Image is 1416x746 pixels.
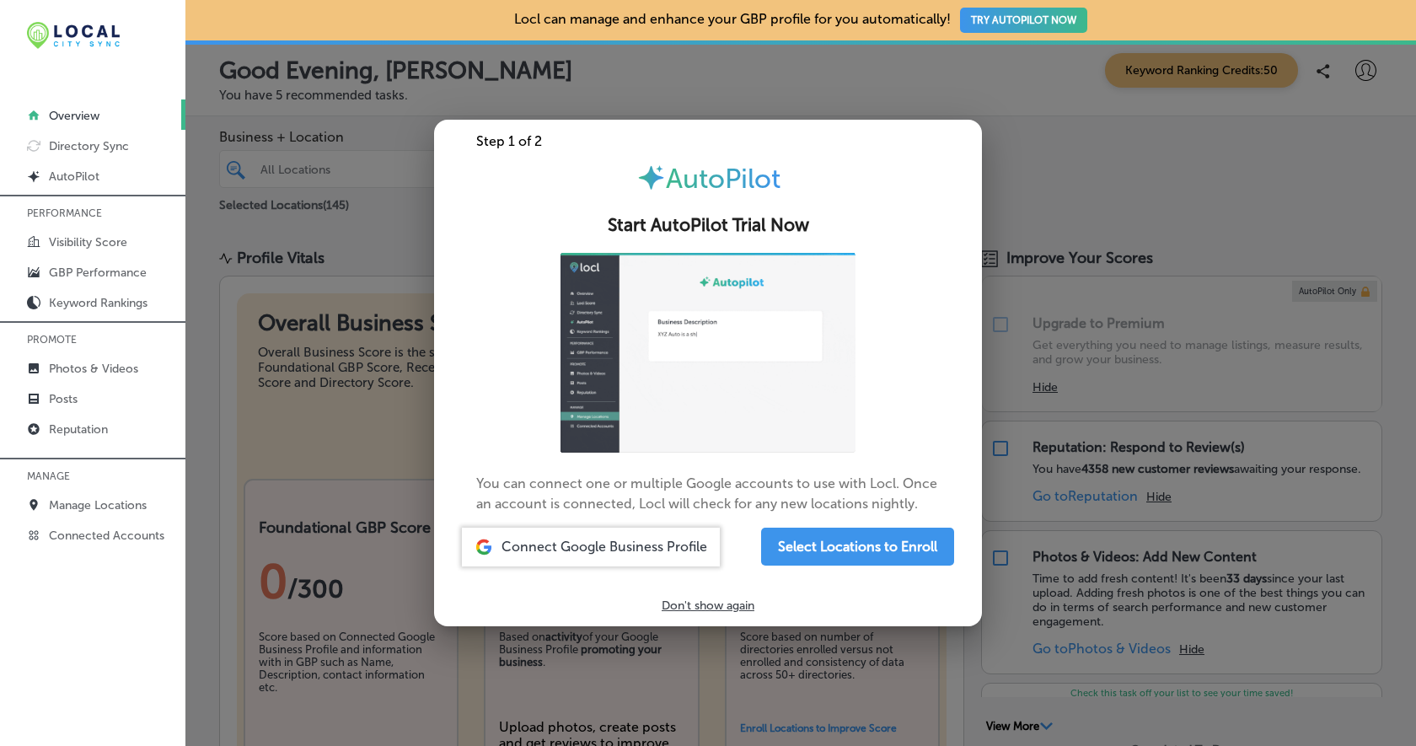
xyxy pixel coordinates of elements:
img: ap-gif [560,253,855,453]
p: Posts [49,392,78,406]
img: 12321ecb-abad-46dd-be7f-2600e8d3409flocal-city-sync-logo-rectangle.png [27,22,120,49]
p: AutoPilot [49,169,99,184]
div: Step 1 of 2 [434,133,982,149]
span: AutoPilot [666,163,780,195]
h2: Start AutoPilot Trial Now [454,215,962,236]
p: Manage Locations [49,498,147,513]
button: Select Locations to Enroll [761,528,954,566]
p: GBP Performance [49,266,147,280]
p: Keyword Rankings [49,296,147,310]
img: autopilot-icon [636,163,666,192]
button: TRY AUTOPILOT NOW [960,8,1087,33]
p: Don't show again [662,598,754,613]
p: Reputation [49,422,108,437]
span: Connect Google Business Profile [501,539,707,555]
p: Overview [49,109,99,123]
p: You can connect one or multiple Google accounts to use with Locl. Once an account is connected, L... [476,253,940,514]
p: Photos & Videos [49,362,138,376]
p: Connected Accounts [49,529,164,543]
p: Directory Sync [49,139,129,153]
p: Visibility Score [49,235,127,250]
